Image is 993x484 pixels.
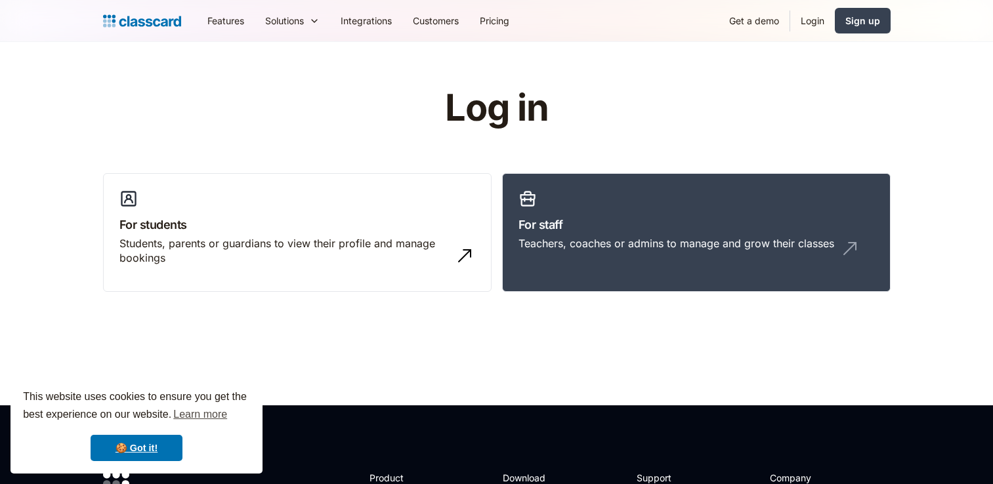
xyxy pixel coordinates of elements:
a: Integrations [330,6,402,35]
div: cookieconsent [11,376,263,474]
a: learn more about cookies [171,405,229,424]
a: For staffTeachers, coaches or admins to manage and grow their classes [502,173,891,292]
a: home [103,12,181,30]
a: For studentsStudents, parents or guardians to view their profile and manage bookings [103,173,492,292]
div: Solutions [255,6,330,35]
div: Teachers, coaches or admins to manage and grow their classes [518,236,834,251]
div: Sign up [845,14,880,28]
span: This website uses cookies to ensure you get the best experience on our website. [23,389,250,424]
a: Customers [402,6,469,35]
h1: Log in [288,88,705,129]
a: Features [197,6,255,35]
a: dismiss cookie message [91,435,182,461]
h3: For staff [518,216,874,233]
a: Sign up [835,8,891,33]
a: Get a demo [719,6,790,35]
h3: For students [119,216,475,233]
a: Pricing [469,6,520,35]
div: Students, parents or guardians to view their profile and manage bookings [119,236,449,266]
div: Solutions [265,14,304,28]
a: Login [790,6,835,35]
